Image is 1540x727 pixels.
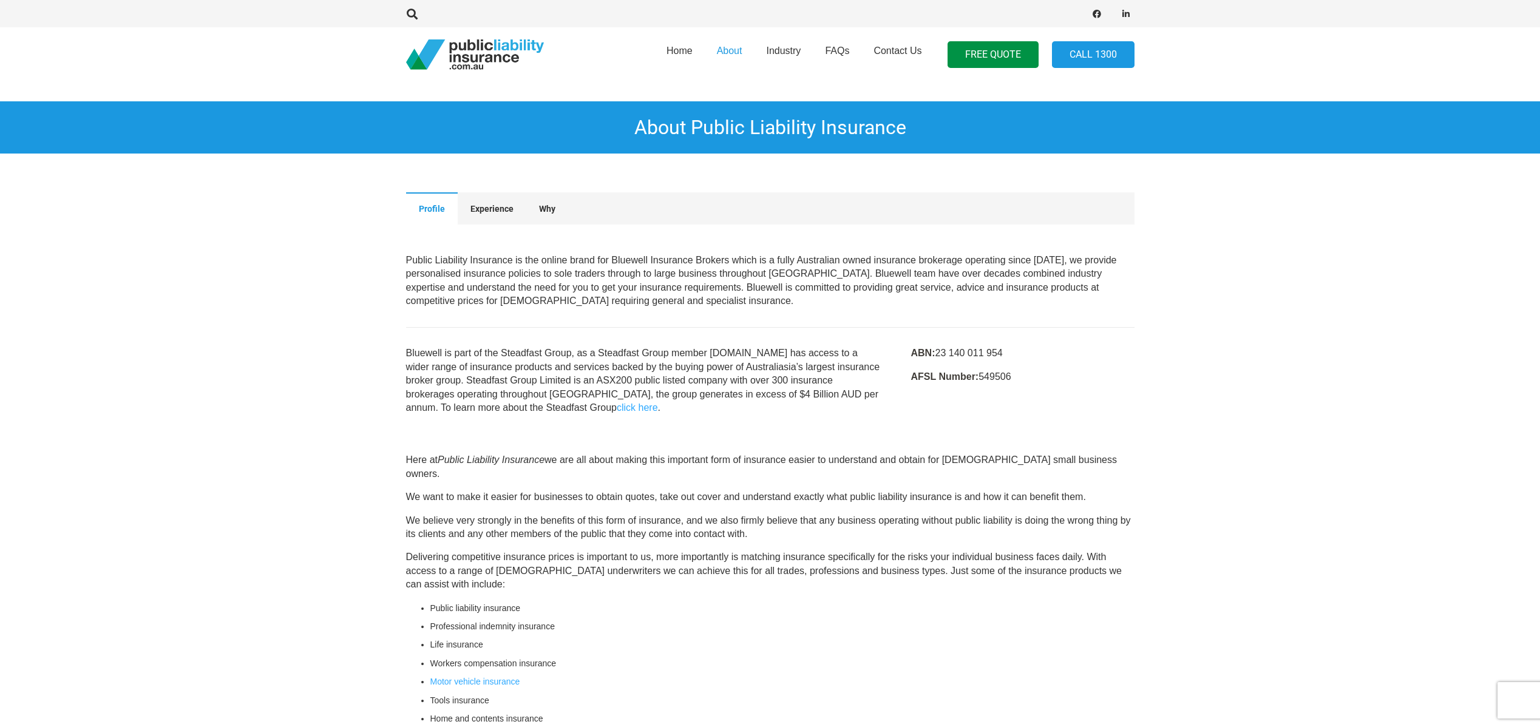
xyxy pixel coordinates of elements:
[948,41,1039,69] a: FREE QUOTE
[430,638,1135,651] li: Life insurance
[458,192,526,224] button: Experience
[430,601,1135,615] li: Public liability insurance
[430,694,1135,707] li: Tools insurance
[430,677,520,686] a: Motor vehicle insurance
[667,46,693,56] span: Home
[1088,5,1105,22] a: Facebook
[813,24,861,86] a: FAQs
[406,39,544,70] a: pli_logotransparent
[430,620,1135,633] li: Professional indemnity insurance
[911,348,935,358] strong: ABN:
[438,455,544,465] i: Public Liability Insurance
[873,46,921,56] span: Contact Us
[401,8,425,19] a: Search
[754,24,813,86] a: Industry
[539,204,555,214] span: Why
[406,347,882,414] p: Bluewell is part of the Steadfast Group, as a Steadfast Group member [DOMAIN_NAME] has access to ...
[430,657,1135,670] li: Workers compensation insurance
[911,371,979,382] strong: AFSL Number:
[419,204,445,214] span: Profile
[406,550,1135,591] p: Delivering competitive insurance prices is important to us, more importantly is matching insuranc...
[861,24,934,86] a: Contact Us
[825,46,849,56] span: FAQs
[766,46,801,56] span: Industry
[406,514,1135,541] p: We believe very strongly in the benefits of this form of insurance, and we also firmly believe th...
[911,370,1134,384] p: 549506
[470,204,514,214] span: Experience
[617,402,658,413] a: click here
[654,24,705,86] a: Home
[406,192,458,224] button: Profile
[406,490,1135,504] p: We want to make it easier for businesses to obtain quotes, take out cover and understand exactly ...
[406,254,1135,308] p: Our Office Southport Central
[911,347,1134,360] p: 23 140 011 954
[406,453,1135,481] p: Here at we are all about making this important form of insurance easier to understand and obtain ...
[717,46,742,56] span: About
[705,24,755,86] a: About
[1118,5,1135,22] a: LinkedIn
[1052,41,1135,69] a: Call 1300
[526,192,568,224] button: Why
[430,712,1135,725] li: Home and contents insurance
